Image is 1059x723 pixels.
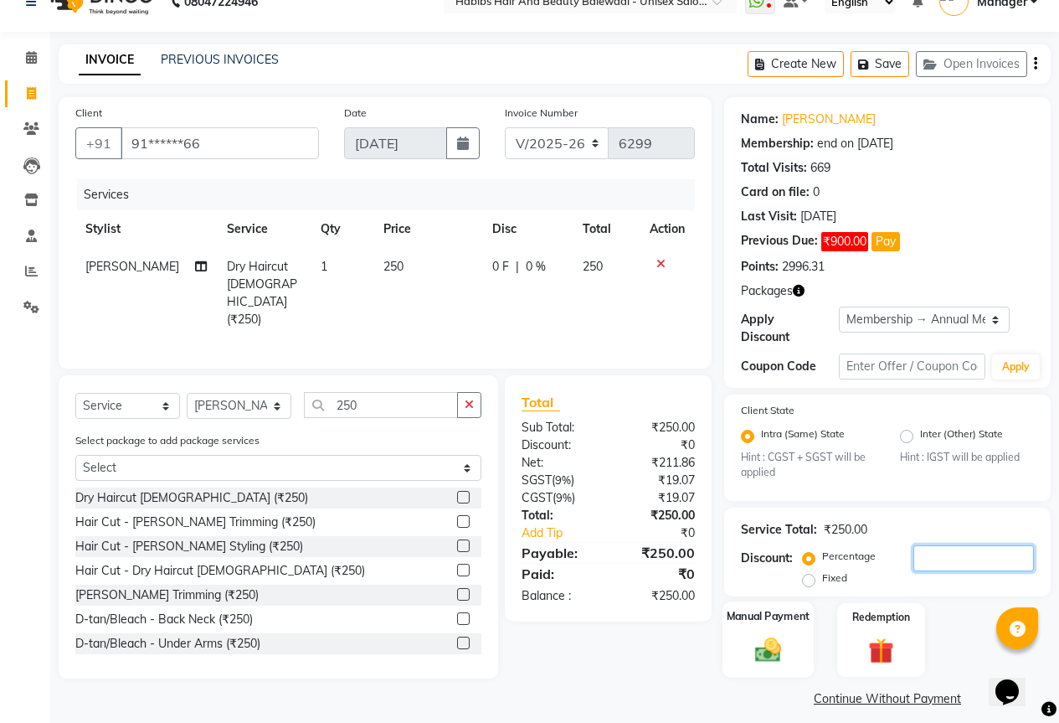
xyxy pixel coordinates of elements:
[75,433,260,448] label: Select package to add package services
[608,507,707,524] div: ₹250.00
[75,489,308,507] div: Dry Haircut [DEMOGRAPHIC_DATA] (₹250)
[608,472,707,489] div: ₹19.07
[748,51,844,77] button: Create New
[509,507,609,524] div: Total:
[992,354,1040,380] button: Apply
[608,543,707,563] div: ₹250.00
[608,587,707,605] div: ₹250.00
[810,159,830,177] div: 669
[526,258,546,276] span: 0 %
[900,450,1034,465] small: Hint : IGST will be applied
[727,690,1047,708] a: Continue Without Payment
[161,52,279,67] a: PREVIOUS INVOICES
[871,232,900,251] button: Pay
[839,354,985,380] input: Enter Offer / Coupon Code
[509,436,609,454] div: Discount:
[741,550,793,567] div: Discount:
[741,311,839,346] div: Apply Discount
[989,656,1042,706] iframe: chat widget
[555,473,571,487] span: 9%
[75,635,260,653] div: D-tan/Bleach - Under Arms (₹250)
[311,210,373,248] th: Qty
[741,232,818,251] div: Previous Due:
[625,524,707,542] div: ₹0
[761,426,845,447] label: Intra (Same) State
[516,258,519,276] span: |
[920,426,1003,447] label: Inter (Other) State
[77,179,707,210] div: Services
[813,183,820,201] div: 0
[85,259,179,274] span: [PERSON_NAME]
[75,611,253,628] div: D-tan/Bleach - Back Neck (₹250)
[608,489,707,507] div: ₹19.07
[851,51,909,77] button: Save
[817,135,893,152] div: end on [DATE]
[509,564,609,584] div: Paid:
[824,521,867,539] div: ₹250.00
[75,127,122,159] button: +91
[741,208,797,225] div: Last Visit:
[782,258,825,276] div: 2996.31
[861,635,902,666] img: _gift.svg
[741,403,794,418] label: Client State
[75,514,316,531] div: Hair Cut - [PERSON_NAME] Trimming (₹250)
[509,524,625,542] a: Add Tip
[747,635,789,665] img: _cash.svg
[509,543,609,563] div: Payable:
[509,454,609,472] div: Net:
[383,259,404,274] span: 250
[121,127,319,159] input: Search by Name/Mobile/Email/Code
[556,491,572,504] span: 9%
[741,111,779,128] div: Name:
[321,259,327,274] span: 1
[916,51,1027,77] button: Open Invoices
[522,490,553,505] span: CGST
[608,564,707,584] div: ₹0
[522,394,560,411] span: Total
[75,106,102,121] label: Client
[822,571,847,586] label: Fixed
[822,549,876,564] label: Percentage
[852,610,910,625] label: Redemption
[741,358,839,375] div: Coupon Code
[75,538,303,555] div: Hair Cut - [PERSON_NAME] Styling (₹250)
[482,210,573,248] th: Disc
[741,183,810,201] div: Card on file:
[227,259,297,327] span: Dry Haircut [DEMOGRAPHIC_DATA] (₹250)
[509,419,609,436] div: Sub Total:
[821,232,868,251] span: ₹900.00
[505,106,578,121] label: Invoice Number
[509,472,609,489] div: ( )
[509,489,609,507] div: ( )
[217,210,311,248] th: Service
[75,210,217,248] th: Stylist
[741,159,807,177] div: Total Visits:
[492,258,509,276] span: 0 F
[608,419,707,436] div: ₹250.00
[640,210,695,248] th: Action
[522,473,552,488] span: SGST
[800,208,836,225] div: [DATE]
[573,210,640,248] th: Total
[75,586,259,604] div: [PERSON_NAME] Trimming (₹250)
[741,450,875,481] small: Hint : CGST + SGST will be applied
[727,609,810,625] label: Manual Payment
[344,106,367,121] label: Date
[75,562,365,580] div: Hair Cut - Dry Haircut [DEMOGRAPHIC_DATA] (₹250)
[782,111,876,128] a: [PERSON_NAME]
[741,282,793,300] span: Packages
[79,45,141,75] a: INVOICE
[741,521,817,539] div: Service Total:
[741,258,779,276] div: Points:
[304,392,458,418] input: Search or Scan
[608,454,707,472] div: ₹211.86
[373,210,482,248] th: Price
[741,135,814,152] div: Membership:
[509,587,609,605] div: Balance :
[583,259,603,274] span: 250
[608,436,707,454] div: ₹0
